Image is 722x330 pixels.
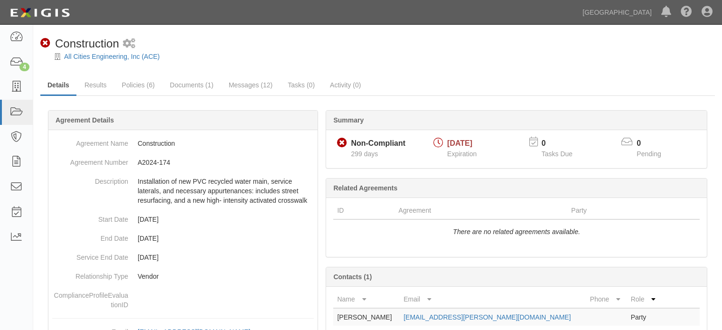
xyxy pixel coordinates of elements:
dt: Agreement Number [52,153,128,167]
th: ID [333,202,394,219]
span: [DATE] [447,139,472,147]
a: Tasks (0) [281,75,322,94]
dt: Relationship Type [52,267,128,281]
dd: [DATE] [52,210,314,229]
dt: Service End Date [52,248,128,262]
img: logo-5460c22ac91f19d4615b14bd174203de0afe785f0fc80cf4dbbc73dc1793850b.png [7,4,73,21]
i: 2 scheduled workflows [123,39,135,49]
p: 0 [637,138,673,149]
a: Results [77,75,114,94]
dt: Start Date [52,210,128,224]
p: 0 [542,138,584,149]
b: Agreement Details [56,116,114,124]
span: Expiration [447,150,477,158]
span: Construction [55,37,119,50]
dd: Vendor [52,267,314,286]
th: Agreement [395,202,568,219]
i: Help Center - Complianz [681,7,692,18]
dd: Construction [52,134,314,153]
div: Non-Compliant [351,138,405,149]
a: Messages (12) [222,75,280,94]
th: Role [627,291,662,308]
dd: [DATE] [52,229,314,248]
b: Summary [333,116,364,124]
div: 4 [19,63,29,71]
span: Tasks Due [542,150,572,158]
a: Policies (6) [115,75,162,94]
span: Since 11/20/2024 [351,150,378,158]
a: [EMAIL_ADDRESS][PERSON_NAME][DOMAIN_NAME] [403,313,571,321]
th: Party [567,202,667,219]
a: Activity (0) [323,75,368,94]
dd: [DATE] [52,248,314,267]
dd: A2024-174 [52,153,314,172]
div: Construction [40,36,119,52]
i: Non-Compliant [40,38,50,48]
a: Documents (1) [163,75,221,94]
i: There are no related agreements available. [453,228,580,236]
b: Contacts (1) [333,273,372,281]
th: Email [400,291,586,308]
a: Details [40,75,76,96]
dt: Agreement Name [52,134,128,148]
dt: ComplianceProfileEvaluationID [52,286,128,310]
a: All Cities Engineering, Inc (ACE) [64,53,160,60]
dt: Description [52,172,128,186]
b: Related Agreements [333,184,397,192]
p: Installation of new PVC recycled water main, service laterals, and necessary appurtenances: inclu... [138,177,314,205]
i: Non-Compliant [337,138,347,148]
td: [PERSON_NAME] [333,308,400,326]
th: Phone [586,291,627,308]
th: Name [333,291,400,308]
a: [GEOGRAPHIC_DATA] [578,3,656,22]
dt: End Date [52,229,128,243]
td: Party [627,308,662,326]
span: Pending [637,150,661,158]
